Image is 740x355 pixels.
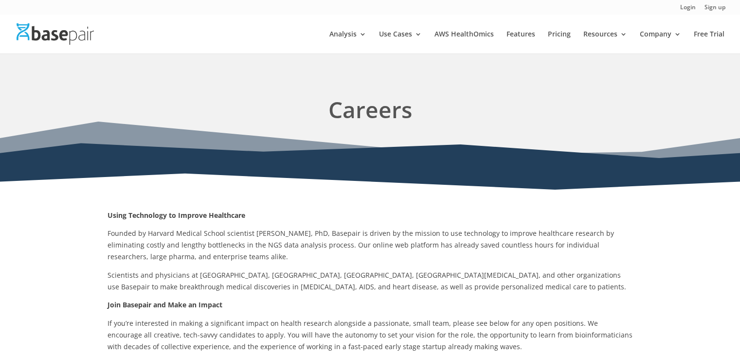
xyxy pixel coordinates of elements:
[694,31,724,53] a: Free Trial
[548,31,571,53] a: Pricing
[680,4,696,15] a: Login
[704,4,725,15] a: Sign up
[108,229,614,261] span: Founded by Harvard Medical School scientist [PERSON_NAME], PhD, Basepair is driven by the mission...
[640,31,681,53] a: Company
[329,31,366,53] a: Analysis
[379,31,422,53] a: Use Cases
[108,93,633,131] h1: Careers
[108,300,222,309] strong: Join Basepair and Make an Impact
[108,211,245,220] strong: Using Technology to Improve Healthcare
[17,23,94,44] img: Basepair
[108,270,626,291] span: Scientists and physicians at [GEOGRAPHIC_DATA], [GEOGRAPHIC_DATA], [GEOGRAPHIC_DATA], [GEOGRAPHIC...
[506,31,535,53] a: Features
[108,319,632,351] span: If you’re interested in making a significant impact on health research alongside a passionate, sm...
[434,31,494,53] a: AWS HealthOmics
[583,31,627,53] a: Resources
